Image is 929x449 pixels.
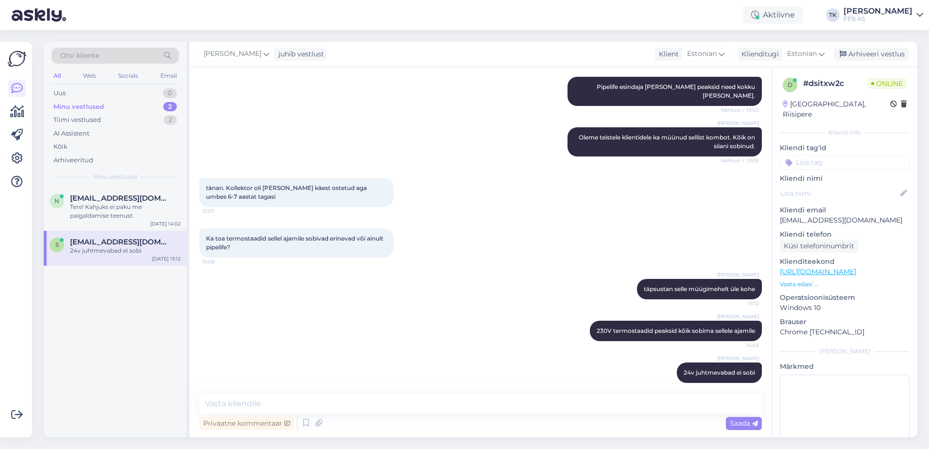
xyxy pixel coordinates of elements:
span: Ka toa termostaadid sellel ajamile sobivad erinevad või ainult pipelife? [206,235,385,251]
span: [PERSON_NAME] [717,120,759,127]
div: 2 [164,115,177,125]
div: Aktiivne [743,6,803,24]
span: Saada [730,419,758,428]
p: Klienditeekond [780,257,910,267]
div: juhib vestlust [275,49,324,59]
span: 13:12 [723,300,759,307]
div: Kõik [53,142,68,152]
div: Küsi telefoninumbrit [780,240,858,253]
input: Lisa nimi [780,188,898,199]
p: Operatsioonisüsteem [780,293,910,303]
div: TK [826,8,840,22]
a: [PERSON_NAME]FEB AS [843,7,923,23]
span: tänan. Kollektor oli [PERSON_NAME] käest ostetud aga umbes 6-7 aastat tagasi [206,184,368,200]
div: [DATE] 13:12 [152,255,181,262]
div: Klient [655,49,679,59]
div: Minu vestlused [53,102,104,112]
div: Uus [53,88,66,98]
div: FEB AS [843,15,912,23]
span: 14:03 [723,383,759,391]
p: Kliendi tag'id [780,143,910,153]
p: Kliendi nimi [780,173,910,184]
div: Email [158,69,179,82]
span: 14:03 [723,342,759,349]
span: 230V termostaadid peaksid kõik sobima sellele ajamile [597,327,755,334]
span: Nähtud ✓ 13:05 [721,157,759,164]
p: Märkmed [780,362,910,372]
span: 13:08 [202,258,239,265]
p: Brauser [780,317,910,327]
span: Online [867,78,907,89]
div: 0 [163,88,177,98]
span: nataliapa3871@gmail.com [70,194,171,203]
input: Lisa tag [780,155,910,170]
div: [PERSON_NAME] [780,347,910,356]
span: Nähtud ✓ 13:03 [721,106,759,114]
div: Privaatne kommentaar [199,417,294,430]
div: 24v juhtmevabad ei sobi [70,246,181,255]
p: Chrome [TECHNICAL_ID] [780,327,910,337]
span: Estonian [687,49,717,59]
div: AI Assistent [53,129,89,138]
span: s [55,241,59,248]
span: n [54,197,59,205]
span: d [788,81,792,88]
span: [PERSON_NAME] [717,355,759,362]
div: 2 [163,102,177,112]
span: 13:07 [202,207,239,215]
div: Kliendi info [780,128,910,137]
div: [PERSON_NAME] [843,7,912,15]
p: Kliendi telefon [780,229,910,240]
p: Vaata edasi ... [780,280,910,289]
span: [PERSON_NAME] [204,49,261,59]
div: Web [81,69,98,82]
span: stanislav.tumanik@gmail.com [70,238,171,246]
span: Otsi kliente [60,51,99,61]
div: Arhiveeri vestlus [834,48,909,61]
span: täpsustan selle müügimehelt üle kohe [644,285,755,293]
span: Estonian [787,49,817,59]
span: [PERSON_NAME] [717,313,759,320]
div: Tiimi vestlused [53,115,101,125]
div: [DATE] 14:02 [150,220,181,227]
div: # dsitxw2c [803,78,867,89]
div: All [52,69,63,82]
p: [EMAIL_ADDRESS][DOMAIN_NAME] [780,215,910,225]
p: Kliendi email [780,205,910,215]
a: [URL][DOMAIN_NAME] [780,267,856,276]
span: Oleme teistele klientidele ka müünud sellist kombot. Kõik on siiani sobinud. [579,134,757,150]
div: Klienditugi [738,49,779,59]
span: Pipelife esindaja [PERSON_NAME] peaksid need kokku [PERSON_NAME]. [597,83,757,99]
img: Askly Logo [8,50,26,68]
div: Socials [116,69,140,82]
span: [PERSON_NAME] [717,271,759,278]
div: Tere! Kahjuks ei paku me paigaldamise teenust. [70,203,181,220]
div: [GEOGRAPHIC_DATA], Riisipere [783,99,890,120]
span: 24v juhtmevabad ei sobi [684,369,755,376]
span: Minu vestlused [93,173,137,181]
p: Windows 10 [780,303,910,313]
div: Arhiveeritud [53,155,93,165]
